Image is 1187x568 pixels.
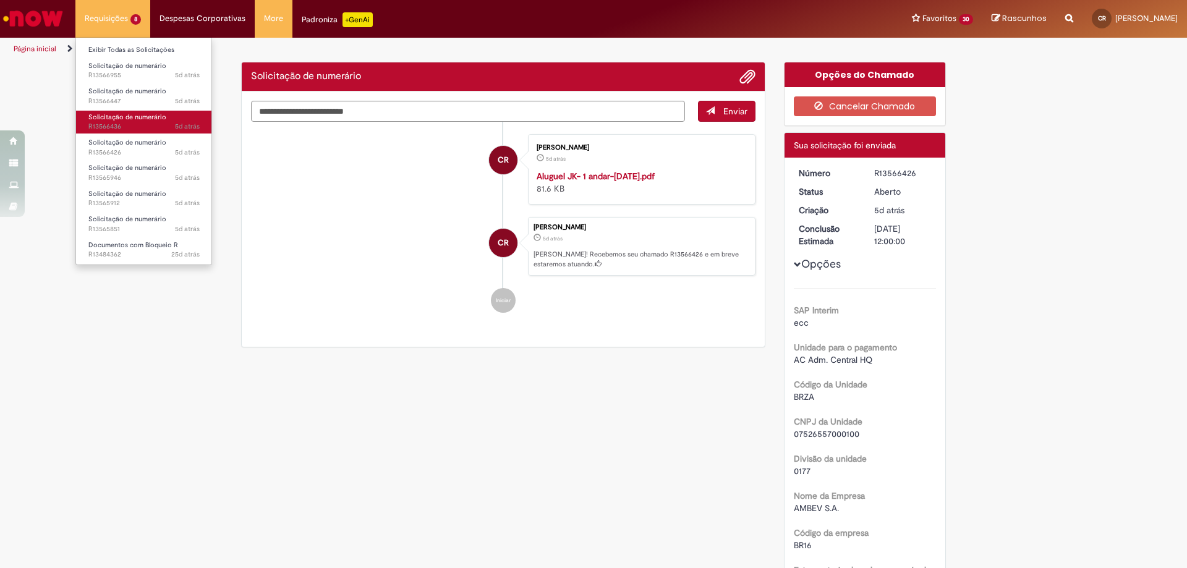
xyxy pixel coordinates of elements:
span: [PERSON_NAME] [1115,13,1178,23]
span: More [264,12,283,25]
span: R13566447 [88,96,200,106]
span: 25d atrás [171,250,200,259]
dt: Conclusão Estimada [789,223,866,247]
span: 5d atrás [175,224,200,234]
span: 5d atrás [175,122,200,131]
div: [DATE] 12:00:00 [874,223,932,247]
span: CR [498,145,509,175]
a: Aberto R13484362 : Documentos com Bloqueio R [76,239,212,261]
a: Aberto R13566436 : Solicitação de numerário [76,111,212,134]
time: 25/09/2025 12:28:11 [175,122,200,131]
span: BR16 [794,540,812,551]
span: 0177 [794,465,810,477]
span: Rascunhos [1002,12,1047,24]
span: R13566436 [88,122,200,132]
span: R13566426 [88,148,200,158]
span: Solicitação de numerário [88,214,166,224]
a: Aluguel JK- 1 andar-[DATE].pdf [537,171,655,182]
a: Aberto R13566447 : Solicitação de numerário [76,85,212,108]
span: Documentos com Bloqueio R [88,240,178,250]
h2: Solicitação de numerário Histórico de tíquete [251,71,361,82]
a: Página inicial [14,44,56,54]
span: R13565851 [88,224,200,234]
span: 5d atrás [175,70,200,80]
span: Solicitação de numerário [88,112,166,122]
span: Sua solicitação foi enviada [794,140,896,151]
span: 5d atrás [543,235,563,242]
span: 30 [959,14,973,25]
span: BRZA [794,391,814,402]
a: Aberto R13565851 : Solicitação de numerário [76,213,212,235]
span: 07526557000100 [794,428,859,439]
div: R13566426 [874,167,932,179]
button: Cancelar Chamado [794,96,937,116]
span: AC Adm. Central HQ [794,354,872,365]
ul: Histórico de tíquete [251,122,755,326]
span: 5d atrás [874,205,904,216]
ul: Trilhas de página [9,38,782,61]
span: R13484362 [88,250,200,260]
b: Unidade para o pagamento [794,342,897,353]
span: 5d atrás [175,198,200,208]
div: Aberto [874,185,932,198]
button: Adicionar anexos [739,69,755,85]
span: 5d atrás [175,148,200,157]
span: 5d atrás [175,173,200,182]
span: Despesas Corporativas [160,12,245,25]
b: Código da Unidade [794,379,867,390]
dt: Status [789,185,866,198]
time: 05/09/2025 11:24:33 [171,250,200,259]
span: 5d atrás [546,155,566,163]
span: Solicitação de numerário [88,163,166,172]
a: Aberto R13566426 : Solicitação de numerário [76,136,212,159]
a: Aberto R13566955 : Solicitação de numerário [76,59,212,82]
time: 25/09/2025 12:24:49 [175,148,200,157]
time: 25/09/2025 10:59:41 [175,173,200,182]
li: Carla Almeida Rocha [251,217,755,276]
div: Opções do Chamado [785,62,946,87]
span: AMBEV S.A. [794,502,839,514]
span: ecc [794,317,809,328]
time: 25/09/2025 10:55:35 [175,198,200,208]
div: [PERSON_NAME] [537,144,742,151]
p: +GenAi [342,12,373,27]
span: R13566955 [88,70,200,80]
span: 5d atrás [175,96,200,106]
time: 25/09/2025 12:24:31 [546,155,566,163]
b: CNPJ da Unidade [794,416,862,427]
span: 8 [130,14,141,25]
dt: Criação [789,204,866,216]
span: Solicitação de numerário [88,138,166,147]
a: Aberto R13565946 : Solicitação de numerário [76,161,212,184]
span: Solicitação de numerário [88,61,166,70]
b: Divisão da unidade [794,453,867,464]
div: Padroniza [302,12,373,27]
span: Enviar [723,106,747,117]
div: Carla Almeida Rocha [489,229,517,257]
span: Solicitação de numerário [88,189,166,198]
a: Aberto R13565912 : Solicitação de numerário [76,187,212,210]
button: Enviar [698,101,755,122]
p: [PERSON_NAME]! Recebemos seu chamado R13566426 e em breve estaremos atuando. [534,250,749,269]
b: Código da empresa [794,527,869,538]
div: 81.6 KB [537,170,742,195]
div: Carla Almeida Rocha [489,146,517,174]
dt: Número [789,167,866,179]
a: Rascunhos [992,13,1047,25]
span: Requisições [85,12,128,25]
span: CR [498,228,509,258]
span: R13565946 [88,173,200,183]
ul: Requisições [75,37,212,265]
span: Favoritos [922,12,956,25]
b: SAP Interim [794,305,839,316]
b: Nome da Empresa [794,490,865,501]
time: 25/09/2025 12:24:48 [543,235,563,242]
span: Solicitação de numerário [88,87,166,96]
span: CR [1098,14,1106,22]
textarea: Digite sua mensagem aqui... [251,101,685,122]
img: ServiceNow [1,6,65,31]
span: R13565912 [88,198,200,208]
div: 25/09/2025 12:24:48 [874,204,932,216]
div: [PERSON_NAME] [534,224,749,231]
